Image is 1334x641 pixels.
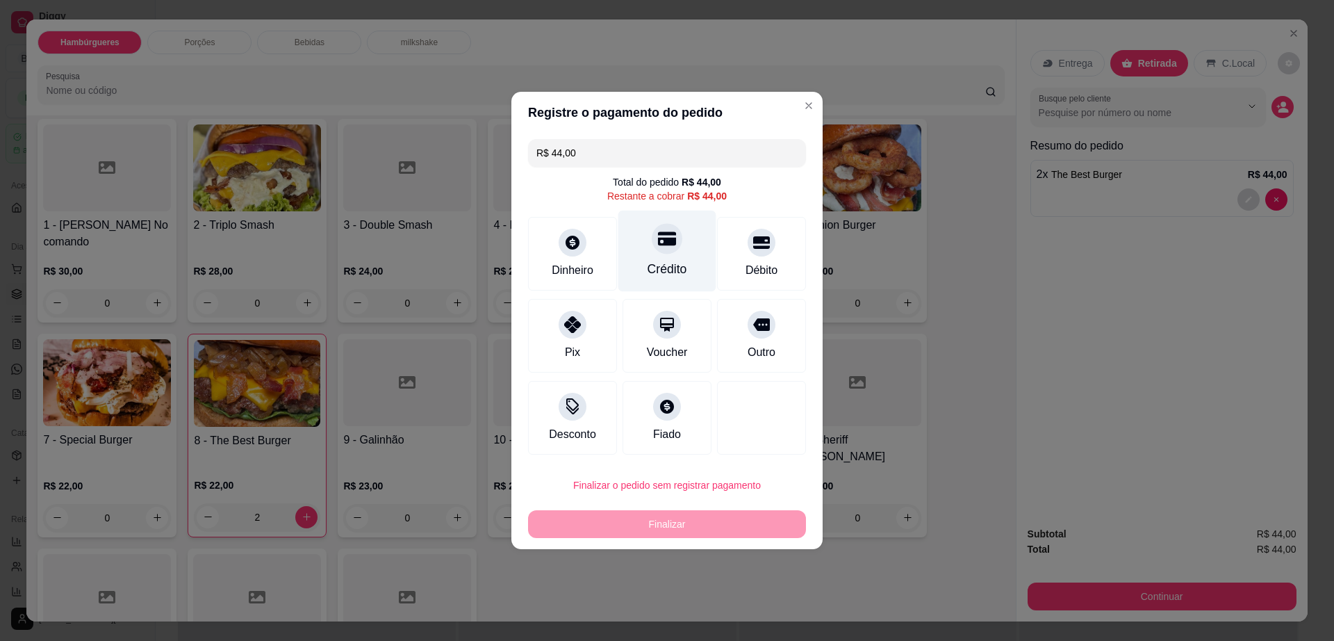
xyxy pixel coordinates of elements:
[746,262,777,279] div: Débito
[528,471,806,499] button: Finalizar o pedido sem registrar pagamento
[687,189,727,203] div: R$ 44,00
[607,189,727,203] div: Restante a cobrar
[647,344,688,361] div: Voucher
[682,175,721,189] div: R$ 44,00
[552,262,593,279] div: Dinheiro
[748,344,775,361] div: Outro
[798,95,820,117] button: Close
[565,344,580,361] div: Pix
[648,260,687,278] div: Crédito
[653,426,681,443] div: Fiado
[536,139,798,167] input: Ex.: hambúrguer de cordeiro
[549,426,596,443] div: Desconto
[613,175,721,189] div: Total do pedido
[511,92,823,133] header: Registre o pagamento do pedido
